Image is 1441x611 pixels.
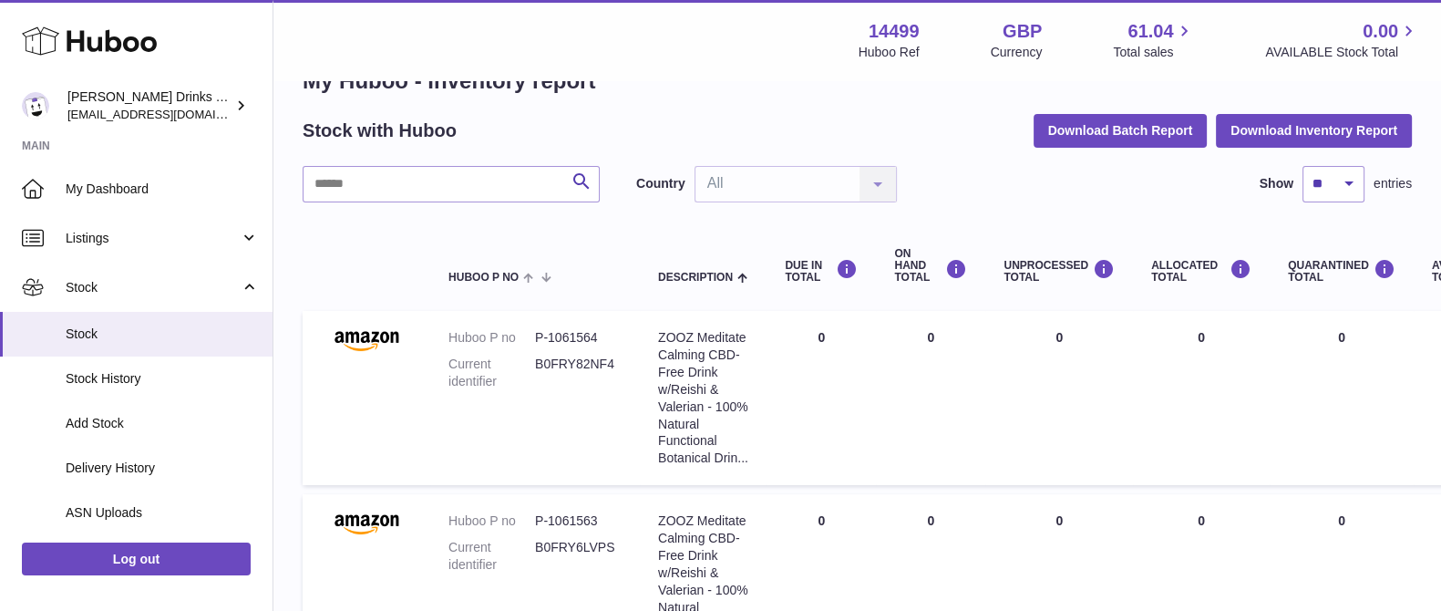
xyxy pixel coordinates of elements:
span: [EMAIL_ADDRESS][DOMAIN_NAME] [67,107,268,121]
img: product image [321,513,412,534]
strong: 14499 [869,19,920,44]
strong: GBP [1003,19,1042,44]
h2: Stock with Huboo [303,119,457,143]
span: Stock History [66,370,259,388]
span: Huboo P no [448,272,519,284]
dt: Current identifier [448,539,535,574]
a: 61.04 Total sales [1113,19,1194,61]
span: 61.04 [1127,19,1173,44]
a: Log out [22,543,251,575]
span: 0 [1338,513,1345,528]
span: entries [1374,175,1412,192]
span: Description [658,272,733,284]
td: 0 [1133,311,1270,485]
span: 0.00 [1363,19,1398,44]
span: Stock [66,279,240,296]
a: 0.00 AVAILABLE Stock Total [1265,19,1419,61]
dd: B0FRY82NF4 [535,356,622,390]
div: ON HAND Total [894,248,967,285]
span: Delivery History [66,460,259,477]
span: Total sales [1113,44,1194,61]
dt: Huboo P no [448,329,535,347]
dt: Huboo P no [448,513,535,530]
img: product image [321,329,412,351]
dd: P-1061563 [535,513,622,530]
h1: My Huboo - Inventory report [303,67,1412,96]
img: internalAdmin-14499@internal.huboo.com [22,92,49,119]
td: 0 [876,311,985,485]
div: ALLOCATED Total [1151,259,1251,284]
span: 0 [1338,330,1345,345]
label: Show [1260,175,1293,192]
button: Download Batch Report [1034,114,1208,147]
button: Download Inventory Report [1216,114,1412,147]
div: QUARANTINED Total [1288,259,1395,284]
div: ZOOZ Meditate Calming CBD-Free Drink w/Reishi & Valerian - 100% Natural Functional Botanical Drin... [658,329,748,467]
td: 0 [985,311,1133,485]
div: DUE IN TOTAL [785,259,858,284]
span: Add Stock [66,415,259,432]
span: My Dashboard [66,181,259,198]
span: Listings [66,230,240,247]
td: 0 [767,311,876,485]
span: AVAILABLE Stock Total [1265,44,1419,61]
div: Currency [991,44,1043,61]
div: [PERSON_NAME] Drinks LTD (t/a Zooz) [67,88,232,123]
dd: P-1061564 [535,329,622,347]
dd: B0FRY6LVPS [535,539,622,574]
span: ASN Uploads [66,504,259,522]
label: Country [636,175,685,192]
div: UNPROCESSED Total [1004,259,1115,284]
dt: Current identifier [448,356,535,390]
span: Stock [66,326,259,343]
div: Huboo Ref [859,44,920,61]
